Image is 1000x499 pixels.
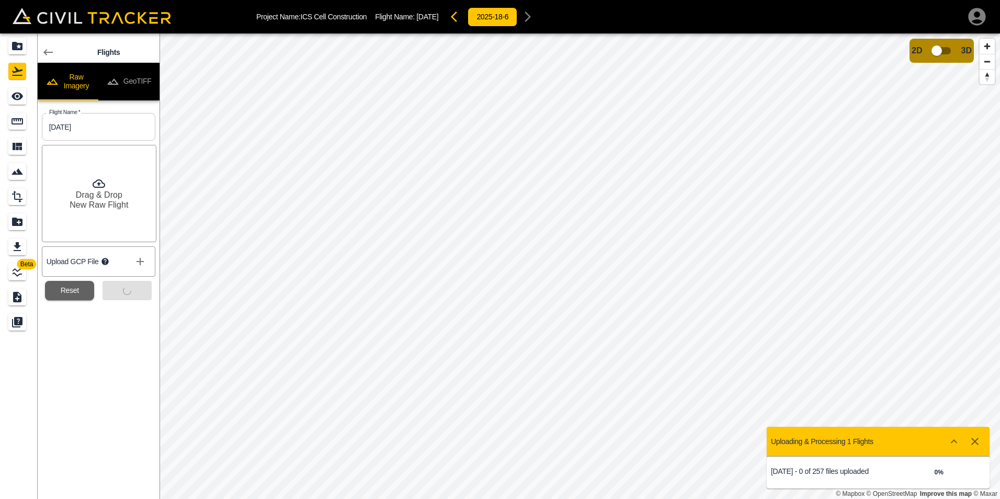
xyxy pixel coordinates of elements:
p: Uploading & Processing 1 Flights [771,437,873,446]
span: 3D [961,46,972,55]
span: [DATE] [416,13,438,21]
button: Zoom in [980,39,995,54]
strong: 0 % [934,469,943,476]
button: 2025-18-6 [468,7,517,27]
a: OpenStreetMap [867,490,917,497]
p: Project Name: ICS Cell Construction [256,13,367,21]
img: Civil Tracker [13,8,171,24]
span: 2D [912,46,922,55]
button: Reset bearing to north [980,69,995,84]
a: Maxar [973,490,997,497]
button: Show more [944,431,964,452]
p: [DATE] - 0 of 257 files uploaded [771,467,878,475]
button: Zoom out [980,54,995,69]
canvas: Map [160,33,1000,499]
a: Mapbox [836,490,865,497]
p: Flight Name: [375,13,438,21]
a: Map feedback [920,490,972,497]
